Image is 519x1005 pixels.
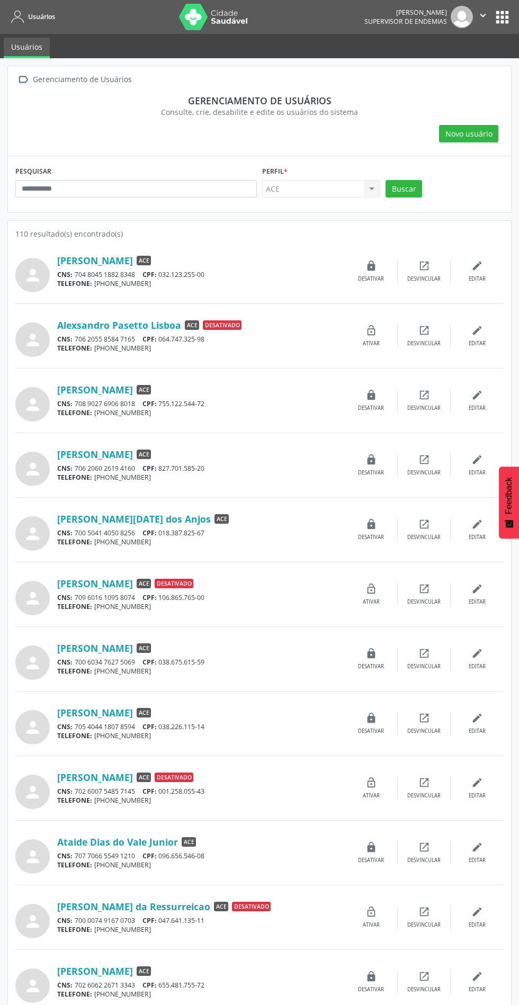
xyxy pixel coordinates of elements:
span: ACE [137,966,151,976]
div: 700 6034 7627 5069 038.675.615-59 [57,658,345,667]
a: [PERSON_NAME] [57,771,133,783]
span: CNS: [57,851,73,860]
span: ACE [137,708,151,717]
span: ACE [137,643,151,653]
div: 707 7066 5549 1210 096.656.546-08 [57,851,345,860]
span: CNS: [57,787,73,796]
button: apps [493,8,512,26]
i: open_in_new [418,325,430,336]
div: 110 resultado(s) encontrado(s) [15,228,504,239]
i: person [23,524,42,543]
i: edit [471,518,483,530]
i: open_in_new [418,906,430,918]
span: TELEFONE: [57,473,92,482]
div: 709 6016 1095 8074 106.865.765-00 [57,593,345,602]
span: CNS: [57,981,73,990]
div: Desvincular [407,275,441,283]
div: 705 4044 1807 8594 038.226.115-14 [57,722,345,731]
div: Editar [469,857,486,864]
div: Ativar [363,792,380,800]
span: Usuários [28,12,55,21]
i: open_in_new [418,454,430,465]
div: Editar [469,469,486,477]
div: [PHONE_NUMBER] [57,344,345,353]
a: [PERSON_NAME][DATE] dos Anjos [57,513,211,525]
i: lock [365,389,377,401]
div: Ativar [363,598,380,606]
i: person [23,653,42,672]
div: Desvincular [407,792,441,800]
a: [PERSON_NAME] da Ressurreicao [57,901,210,912]
span: TELEFONE: [57,602,92,611]
i: open_in_new [418,777,430,788]
div: Ativar [363,921,380,929]
div: Desvincular [407,534,441,541]
span: TELEFONE: [57,860,92,869]
div: Desativar [358,405,384,412]
div: [PHONE_NUMBER] [57,796,345,805]
span: TELEFONE: [57,279,92,288]
div: Gerenciamento de usuários [23,95,496,106]
div: Editar [469,275,486,283]
span: CPF: [142,787,157,796]
div: Desativar [358,469,384,477]
i: person [23,330,42,349]
a: [PERSON_NAME] [57,384,133,396]
span: CPF: [142,658,157,667]
label: Perfil [262,164,288,180]
i: lock_open [365,325,377,336]
div: Desativar [358,663,384,670]
i: open_in_new [418,841,430,853]
span: CNS: [57,335,73,344]
i: lock [365,648,377,659]
div: 706 2055 8584 7165 064.747.325-98 [57,335,345,344]
span: ACE [137,385,151,394]
i: edit [471,325,483,336]
i: lock_open [365,906,377,918]
i: open_in_new [418,260,430,272]
span: ACE [137,773,151,782]
div: Desvincular [407,728,441,735]
span: Desativado [203,320,241,330]
a: [PERSON_NAME] [57,707,133,719]
div: Editar [469,340,486,347]
div: Desativar [358,986,384,993]
div: 700 0074 9167 0703 047.641.135-11 [57,916,345,925]
button:  [473,6,493,28]
i: person [23,847,42,866]
i: person [23,589,42,608]
i: person [23,912,42,931]
a: Alexsandro Pasetto Lisboa [57,319,181,331]
span: ACE [214,902,228,911]
div: Desvincular [407,986,441,993]
span: TELEFONE: [57,925,92,934]
span: ACE [185,320,199,330]
div: Editar [469,728,486,735]
i: open_in_new [418,518,430,530]
i: edit [471,648,483,659]
span: CPF: [142,851,157,860]
div: Editar [469,405,486,412]
i: person [23,395,42,414]
div: Consulte, crie, desabilite e edite os usuários do sistema [23,106,496,118]
a:  Gerenciamento de Usuários [15,72,133,87]
i:  [477,10,489,21]
div: Desvincular [407,921,441,929]
i: person [23,718,42,737]
div: 706 2060 2619 4160 827.701.585-20 [57,464,345,473]
i: edit [471,841,483,853]
div: Ativar [363,340,380,347]
div: Editar [469,792,486,800]
span: TELEFONE: [57,731,92,740]
div: [PHONE_NUMBER] [57,408,345,417]
i: lock [365,518,377,530]
a: [PERSON_NAME] [57,642,133,654]
div: [PHONE_NUMBER] [57,473,345,482]
div: Desativar [358,857,384,864]
i: edit [471,971,483,982]
div: [PHONE_NUMBER] [57,925,345,934]
i: lock [365,971,377,982]
a: [PERSON_NAME] [57,255,133,266]
i: person [23,460,42,479]
i: edit [471,389,483,401]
